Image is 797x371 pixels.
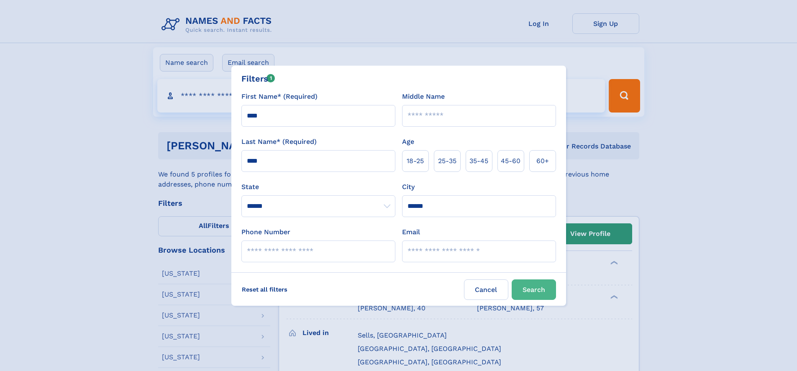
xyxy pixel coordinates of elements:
label: Email [402,227,420,237]
label: Reset all filters [236,279,293,299]
span: 35‑45 [469,156,488,166]
div: Filters [241,72,275,85]
label: Phone Number [241,227,290,237]
span: 18‑25 [407,156,424,166]
label: Middle Name [402,92,445,102]
label: State [241,182,395,192]
label: Last Name* (Required) [241,137,317,147]
span: 45‑60 [501,156,520,166]
button: Search [512,279,556,300]
span: 60+ [536,156,549,166]
label: First Name* (Required) [241,92,318,102]
label: Cancel [464,279,508,300]
label: Age [402,137,414,147]
label: City [402,182,415,192]
span: 25‑35 [438,156,456,166]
